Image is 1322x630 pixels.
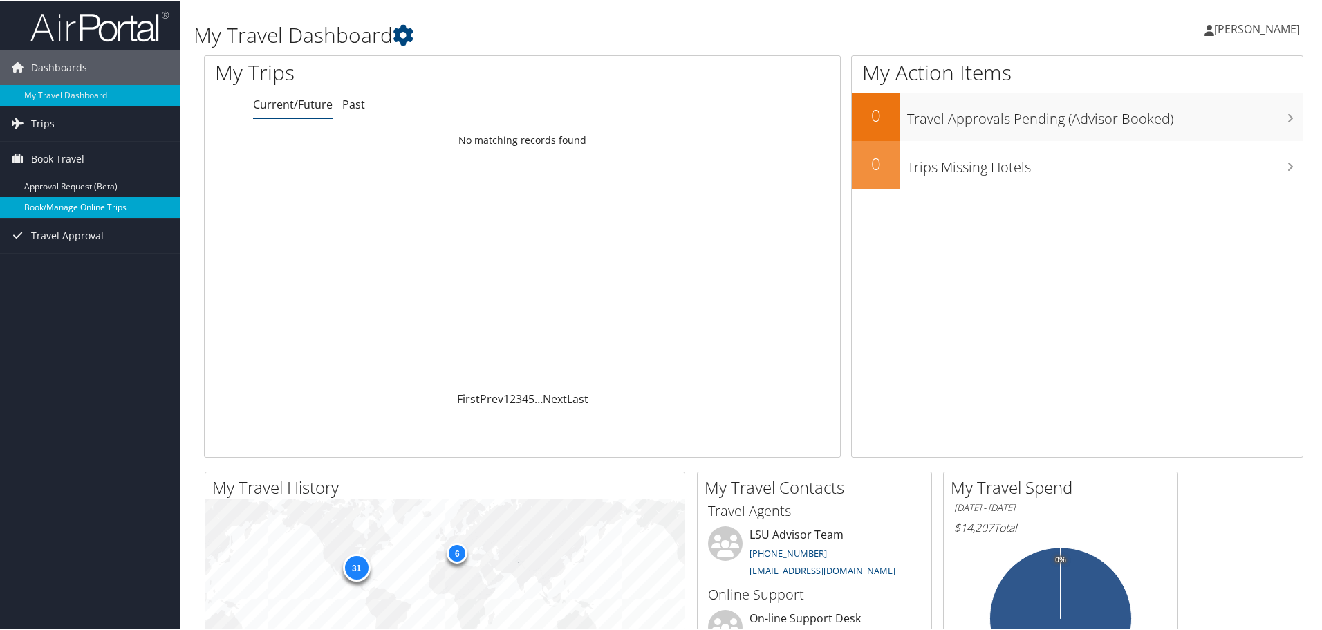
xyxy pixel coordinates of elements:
[907,149,1303,176] h3: Trips Missing Hotels
[708,500,921,519] h3: Travel Agents
[705,474,931,498] h2: My Travel Contacts
[1055,555,1066,563] tspan: 0%
[954,500,1167,513] h6: [DATE] - [DATE]
[212,474,685,498] h2: My Travel History
[567,390,588,405] a: Last
[31,140,84,175] span: Book Travel
[503,390,510,405] a: 1
[253,95,333,111] a: Current/Future
[522,390,528,405] a: 4
[1214,20,1300,35] span: [PERSON_NAME]
[852,91,1303,140] a: 0Travel Approvals Pending (Advisor Booked)
[31,49,87,84] span: Dashboards
[30,9,169,41] img: airportal-logo.png
[750,546,827,558] a: [PHONE_NUMBER]
[954,519,1167,534] h6: Total
[342,553,370,580] div: 31
[447,541,467,562] div: 6
[750,563,895,575] a: [EMAIL_ADDRESS][DOMAIN_NAME]
[543,390,567,405] a: Next
[701,525,928,582] li: LSU Advisor Team
[907,101,1303,127] h3: Travel Approvals Pending (Advisor Booked)
[342,95,365,111] a: Past
[951,474,1177,498] h2: My Travel Spend
[516,390,522,405] a: 3
[31,217,104,252] span: Travel Approval
[528,390,534,405] a: 5
[954,519,994,534] span: $14,207
[852,151,900,174] h2: 0
[194,19,940,48] h1: My Travel Dashboard
[31,105,55,140] span: Trips
[1204,7,1314,48] a: [PERSON_NAME]
[510,390,516,405] a: 2
[852,102,900,126] h2: 0
[708,584,921,603] h3: Online Support
[205,127,840,151] td: No matching records found
[215,57,565,86] h1: My Trips
[534,390,543,405] span: …
[852,57,1303,86] h1: My Action Items
[852,140,1303,188] a: 0Trips Missing Hotels
[457,390,480,405] a: First
[480,390,503,405] a: Prev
